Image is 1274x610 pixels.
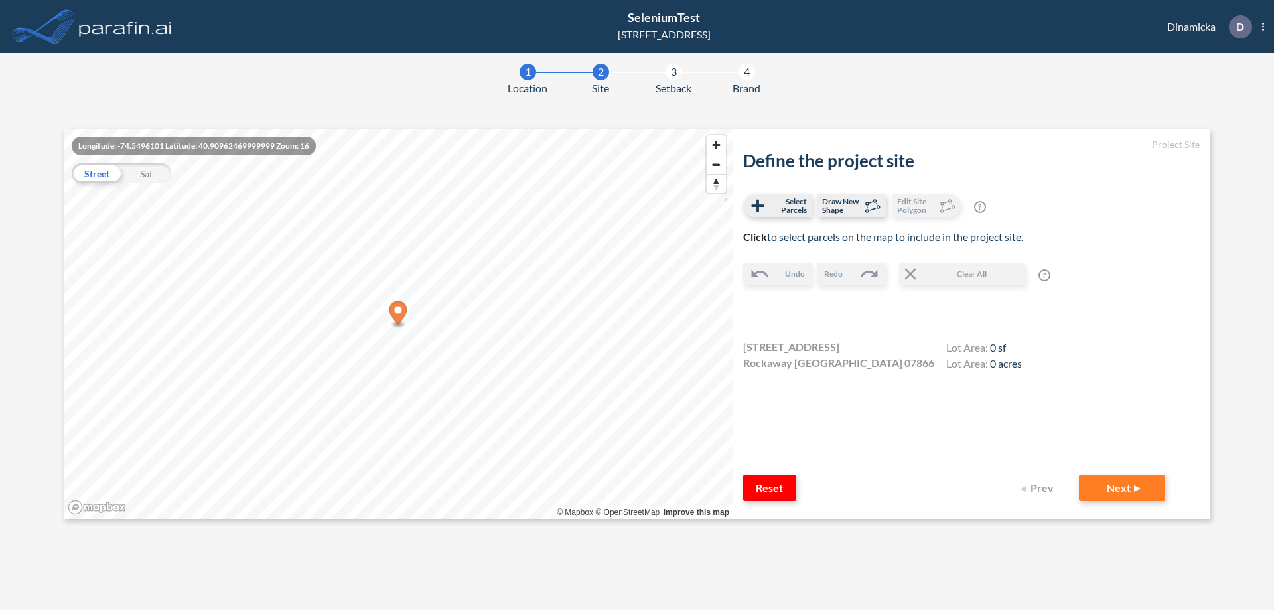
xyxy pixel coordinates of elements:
button: Clear All [899,263,1025,285]
a: Improve this map [664,508,729,517]
span: Brand [733,80,760,96]
span: ? [974,201,986,213]
p: D [1236,21,1244,33]
span: Undo [785,268,805,280]
button: Zoom out [707,155,726,174]
b: Click [743,230,767,243]
span: Clear All [920,268,1024,280]
button: Undo [743,263,812,285]
span: Location [508,80,547,96]
span: to select parcels on the map to include in the project site. [743,230,1023,243]
div: Street [72,163,121,183]
div: 4 [739,64,755,80]
button: Next [1079,475,1165,501]
button: Zoom in [707,135,726,155]
h4: Lot Area: [946,357,1022,373]
span: Site [592,80,609,96]
h4: Lot Area: [946,341,1022,357]
h5: Project Site [743,139,1200,151]
img: logo [76,13,175,40]
div: Longitude: -74.5496101 Latitude: 40.90962469999999 Zoom: 16 [72,137,316,155]
button: Prev [1013,475,1066,501]
span: Edit Site Polygon [897,197,936,214]
div: Dinamicka [1147,15,1264,38]
button: Reset [743,475,796,501]
div: 2 [593,64,609,80]
span: 0 acres [990,357,1022,370]
canvas: Map [64,129,733,519]
div: [STREET_ADDRESS] [618,27,711,42]
span: [STREET_ADDRESS] [743,339,839,355]
span: Select Parcels [768,197,807,214]
span: Setback [656,80,691,96]
span: Draw New Shape [822,197,861,214]
div: 1 [520,64,536,80]
a: Mapbox homepage [68,500,126,515]
span: Rockaway [GEOGRAPHIC_DATA] 07866 [743,355,934,371]
span: Redo [824,268,843,280]
div: Map marker [389,301,407,329]
button: Redo [817,263,886,285]
span: 0 sf [990,341,1006,354]
span: SeleniumTest [628,10,700,25]
div: Sat [121,163,171,183]
div: 3 [666,64,682,80]
span: ? [1038,269,1050,281]
a: Mapbox [557,508,593,517]
a: OpenStreetMap [595,508,660,517]
h2: Define the project site [743,151,1200,171]
button: Reset bearing to north [707,174,726,193]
